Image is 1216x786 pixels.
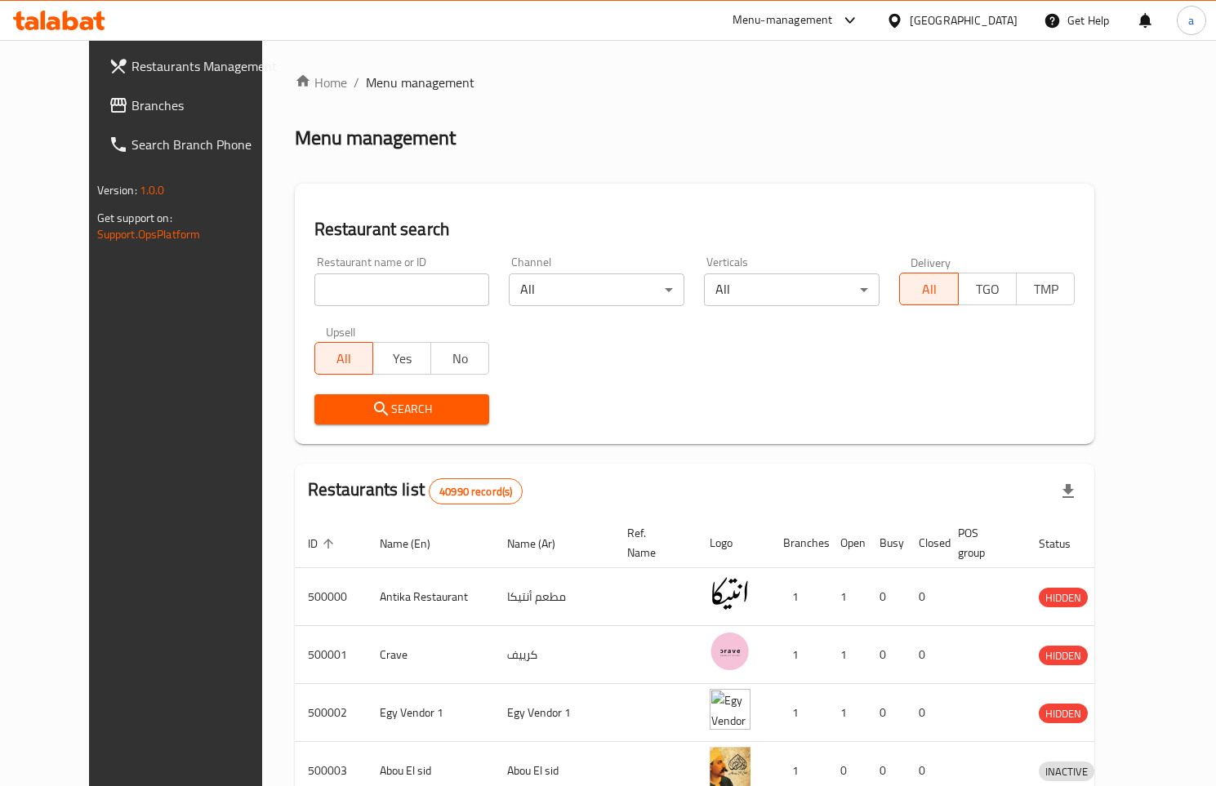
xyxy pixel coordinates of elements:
[866,518,906,568] th: Busy
[958,273,1017,305] button: TGO
[430,342,489,375] button: No
[494,684,614,742] td: Egy Vendor 1
[1188,11,1194,29] span: a
[367,626,494,684] td: Crave
[380,534,452,553] span: Name (En)
[295,73,1095,92] nav: breadcrumb
[507,534,577,553] span: Name (Ar)
[965,278,1010,301] span: TGO
[97,224,201,245] a: Support.OpsPlatform
[494,626,614,684] td: كرييف
[372,342,431,375] button: Yes
[131,95,279,115] span: Branches
[910,11,1018,29] div: [GEOGRAPHIC_DATA]
[96,125,292,164] a: Search Branch Phone
[1039,704,1088,723] span: HIDDEN
[866,568,906,626] td: 0
[827,518,866,568] th: Open
[1039,588,1088,607] div: HIDDEN
[906,278,951,301] span: All
[367,684,494,742] td: Egy Vendor 1
[494,568,614,626] td: مطعم أنتيكا
[1039,704,1088,723] div: HIDDEN
[308,534,339,553] span: ID
[295,73,347,92] a: Home
[827,684,866,742] td: 1
[906,684,945,742] td: 0
[704,273,880,306] div: All
[97,180,137,201] span: Version:
[1049,472,1088,511] div: Export file
[96,47,292,86] a: Restaurants Management
[733,11,833,30] div: Menu-management
[770,626,827,684] td: 1
[906,518,945,568] th: Closed
[1016,273,1075,305] button: TMP
[627,523,677,562] span: Ref. Name
[314,273,490,306] input: Search for restaurant name or ID..
[97,207,172,229] span: Get support on:
[1039,646,1088,665] span: HIDDEN
[295,626,367,684] td: 500001
[295,125,456,151] h2: Menu management
[140,180,165,201] span: 1.0.0
[770,518,827,568] th: Branches
[770,568,827,626] td: 1
[1039,588,1088,607] span: HIDDEN
[131,56,279,76] span: Restaurants Management
[438,347,483,371] span: No
[866,684,906,742] td: 0
[327,399,477,420] span: Search
[131,135,279,154] span: Search Branch Phone
[710,631,751,672] img: Crave
[322,347,367,371] span: All
[906,568,945,626] td: 0
[509,273,684,306] div: All
[866,626,906,684] td: 0
[1039,762,1094,781] div: INACTIVE
[906,626,945,684] td: 0
[429,478,523,504] div: Total records count
[899,273,958,305] button: All
[354,73,359,92] li: /
[314,394,490,424] button: Search
[1039,534,1092,553] span: Status
[827,568,866,626] td: 1
[380,347,425,371] span: Yes
[827,626,866,684] td: 1
[96,86,292,125] a: Branches
[1023,278,1068,301] span: TMP
[314,342,373,375] button: All
[710,573,751,614] img: Antika Restaurant
[295,684,367,742] td: 500002
[697,518,770,568] th: Logo
[911,256,951,268] label: Delivery
[326,326,356,337] label: Upsell
[295,568,367,626] td: 500000
[770,684,827,742] td: 1
[367,568,494,626] td: Antika Restaurant
[1039,762,1094,781] span: INACTIVE
[1039,646,1088,665] div: HIDDEN
[710,689,751,730] img: Egy Vendor 1
[314,217,1076,242] h2: Restaurant search
[430,484,522,500] span: 40990 record(s)
[308,477,523,504] h2: Restaurants list
[366,73,474,92] span: Menu management
[958,523,1006,562] span: POS group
